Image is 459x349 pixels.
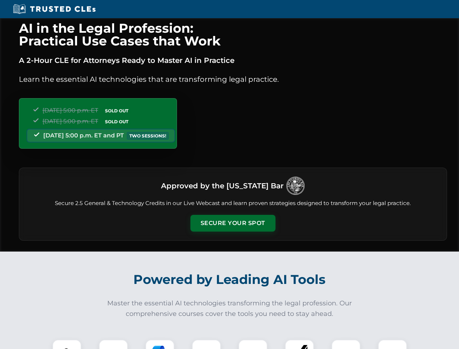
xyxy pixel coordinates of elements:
button: Secure Your Spot [190,215,275,232]
img: Trusted CLEs [11,4,98,15]
span: SOLD OUT [102,118,131,125]
span: [DATE] 5:00 p.m. ET [43,118,98,125]
span: SOLD OUT [102,107,131,115]
span: [DATE] 5:00 p.m. ET [43,107,98,114]
h1: AI in the Legal Profession: Practical Use Cases that Work [19,22,447,47]
h3: Approved by the [US_STATE] Bar [161,179,283,192]
p: Secure 2.5 General & Technology Credits in our Live Webcast and learn proven strategies designed ... [28,199,438,208]
p: A 2-Hour CLE for Attorneys Ready to Master AI in Practice [19,55,447,66]
h2: Powered by Leading AI Tools [28,267,431,292]
img: Logo [286,177,305,195]
p: Master the essential AI technologies transforming the legal profession. Our comprehensive courses... [102,298,357,319]
p: Learn the essential AI technologies that are transforming legal practice. [19,73,447,85]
